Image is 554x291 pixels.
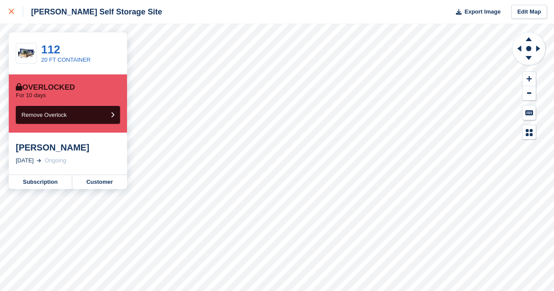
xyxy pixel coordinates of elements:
[522,125,536,140] button: Map Legend
[37,159,41,162] img: arrow-right-light-icn-cde0832a797a2874e46488d9cf13f60e5c3a73dbe684e267c42b8395dfbc2abf.svg
[16,83,75,92] div: Overlocked
[522,72,536,86] button: Zoom In
[23,7,162,17] div: [PERSON_NAME] Self Storage Site
[16,106,120,124] button: Remove Overlock
[41,43,60,56] a: 112
[16,142,120,153] div: [PERSON_NAME]
[41,56,91,63] a: 20 FT CONTAINER
[16,46,36,61] img: 20-ft-container.jpg
[21,112,67,118] span: Remove Overlock
[16,92,46,99] p: For 10 days
[511,5,547,19] a: Edit Map
[451,5,501,19] button: Export Image
[522,86,536,101] button: Zoom Out
[522,105,536,120] button: Keyboard Shortcuts
[16,156,34,165] div: [DATE]
[72,175,127,189] a: Customer
[464,7,500,16] span: Export Image
[9,175,72,189] a: Subscription
[45,156,66,165] div: Ongoing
